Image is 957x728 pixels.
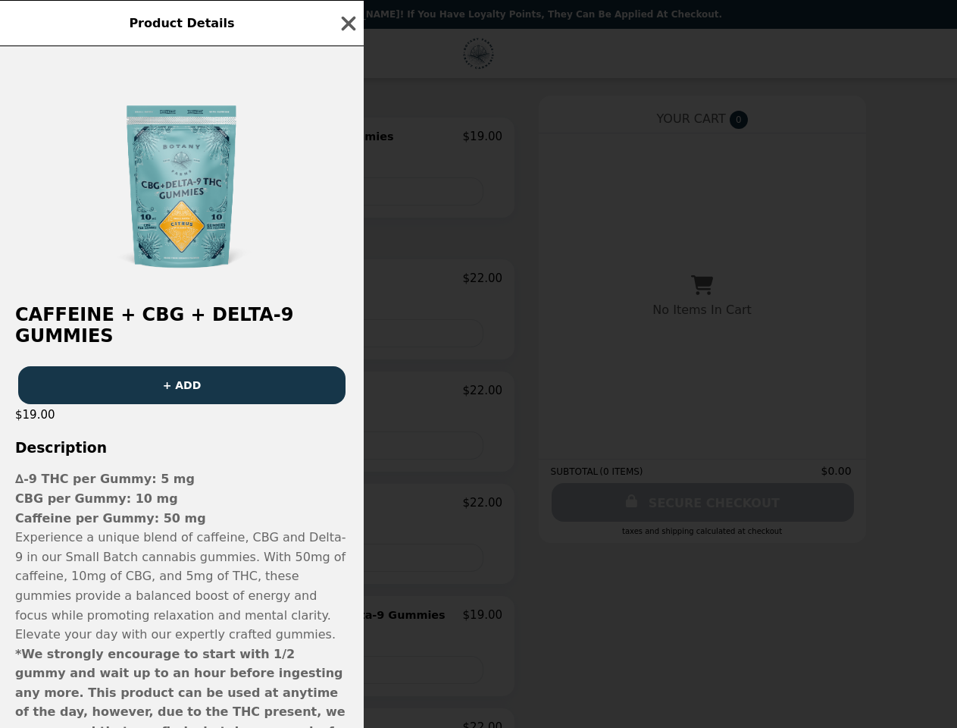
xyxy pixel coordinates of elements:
strong: CBG per Gummy: 10 mg [15,491,178,506]
strong: ∆-9 THC per Gummy: 5 mg [15,472,195,486]
img: Citrus [68,61,296,289]
span: Product Details [129,16,234,30]
p: Experience a unique blend of caffeine, CBG and Delta-9 in our Small Batch cannabis gummies. With ... [15,528,349,645]
button: + ADD [18,366,346,404]
strong: Caffeine per Gummy: 50 mg [15,511,206,526]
